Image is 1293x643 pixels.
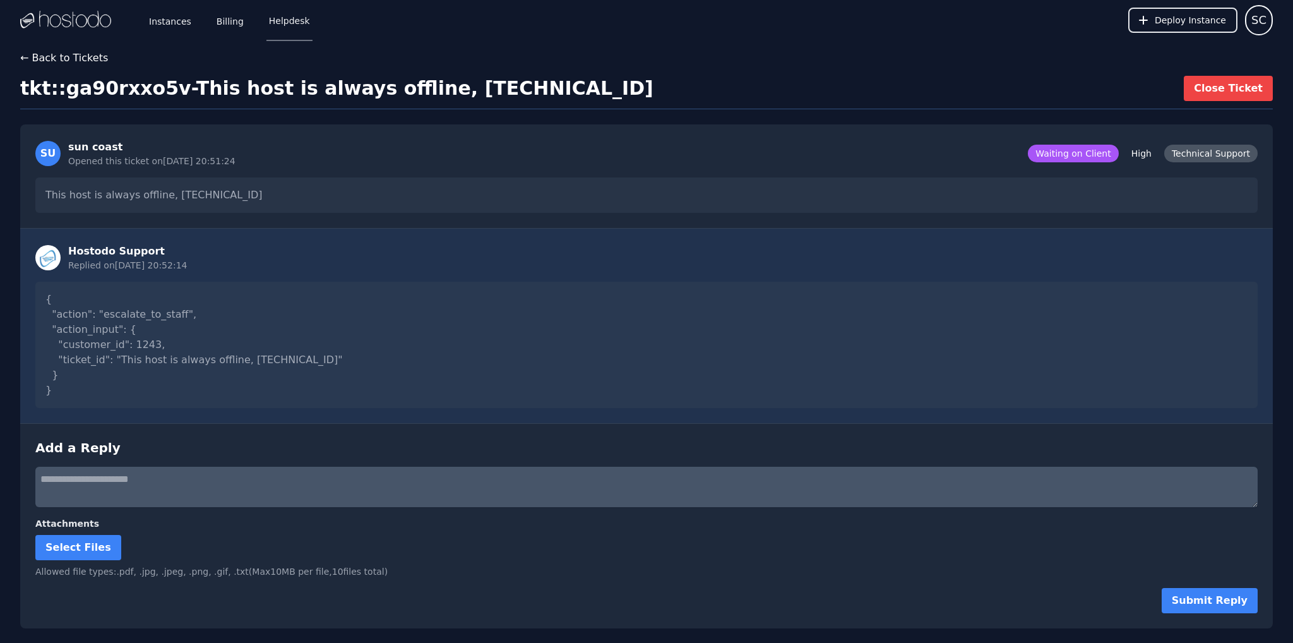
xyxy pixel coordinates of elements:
span: Deploy Instance [1155,14,1226,27]
div: Opened this ticket on [DATE] 20:51:24 [68,155,235,167]
span: Technical Support [1164,145,1258,162]
div: Hostodo Support [68,244,187,259]
span: High [1124,145,1159,162]
h3: Add a Reply [35,439,1258,457]
div: sun coast [68,140,235,155]
button: Submit Reply [1162,588,1258,613]
label: Attachments [35,517,1258,530]
div: This host is always offline, [TECHNICAL_ID] [35,177,1258,213]
button: ← Back to Tickets [20,51,108,66]
div: Replied on [DATE] 20:52:14 [68,259,187,272]
h1: tkt::ga90rxxo5v - This host is always offline, [TECHNICAL_ID] [20,77,653,100]
button: Close Ticket [1184,76,1273,101]
div: SU [35,141,61,166]
span: SC [1251,11,1266,29]
div: { "action": "escalate_to_staff", "action_input": { "customer_id": 1243, "ticket_id": "This host i... [35,282,1258,408]
button: User menu [1245,5,1273,35]
button: Deploy Instance [1128,8,1237,33]
img: Logo [20,11,111,30]
div: Allowed file types: .pdf, .jpg, .jpeg, .png, .gif, .txt (Max 10 MB per file, 10 files total) [35,565,1258,578]
span: Select Files [45,541,111,553]
span: Waiting on Client [1028,145,1118,162]
img: Staff [35,245,61,270]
